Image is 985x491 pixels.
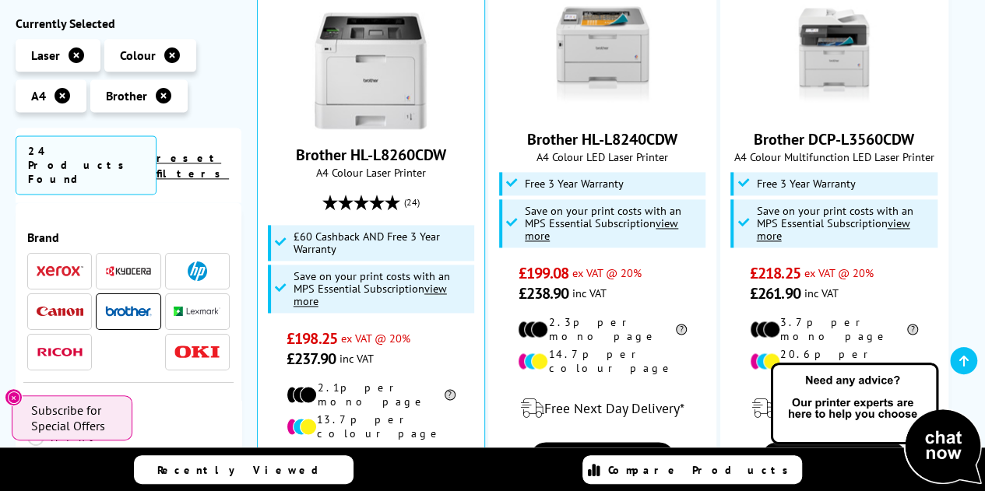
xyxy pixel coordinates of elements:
[527,129,677,149] a: Brother HL-L8240CDW
[37,307,83,317] img: Canon
[37,261,83,281] a: Xerox
[312,117,429,132] a: Brother HL-L8260CDW
[5,388,23,406] button: Close
[608,463,797,477] span: Compare Products
[525,203,681,243] span: Save on your print costs with an MPS Essential Subscription
[754,129,914,149] a: Brother DCP-L3560CDW
[804,286,839,300] span: inc VAT
[750,315,919,343] li: 3.7p per mono page
[287,349,336,369] span: £237.90
[497,387,708,430] div: modal_delivery
[518,347,687,375] li: 14.7p per colour page
[174,307,220,317] img: Lexmark
[157,463,334,477] span: Recently Viewed
[518,283,568,303] span: £238.90
[529,442,675,475] a: View
[767,360,985,488] img: Open Live Chat window
[294,281,447,308] u: view more
[525,177,624,190] span: Free 3 Year Warranty
[544,101,661,117] a: Brother HL-L8240CDW
[294,230,470,255] span: £60 Cashback AND Free 3 Year Warranty
[106,88,147,103] span: Brother
[729,149,940,164] span: A4 Colour Multifunction LED Laser Printer
[750,283,800,303] span: £261.90
[756,216,909,243] u: view more
[572,265,642,280] span: ex VAT @ 20%
[294,268,450,308] span: Save on your print costs with an MPS Essential Subscription
[105,306,152,317] img: Brother
[756,203,913,243] span: Save on your print costs with an MPS Essential Subscription
[37,266,83,277] img: Xerox
[174,302,220,321] a: Lexmark
[120,47,156,63] span: Colour
[16,135,157,195] span: 24 Products Found
[404,188,420,217] span: (24)
[27,230,230,245] span: Brand
[188,261,207,281] img: HP
[750,263,800,283] span: £218.25
[756,177,855,190] span: Free 3 Year Warranty
[518,263,568,283] span: £199.08
[16,16,241,31] div: Currently Selected
[37,342,83,362] a: Ricoh
[37,302,83,321] a: Canon
[582,455,802,484] a: Compare Products
[174,345,220,359] img: OKI
[572,286,607,300] span: inc VAT
[525,216,678,243] u: view more
[31,47,60,63] span: Laser
[157,151,229,181] a: reset filters
[339,351,374,366] span: inc VAT
[105,302,152,321] a: Brother
[27,429,128,463] a: Print Only
[341,331,410,345] span: ex VAT @ 20%
[174,261,220,281] a: HP
[287,381,456,409] li: 2.1p per mono page
[134,455,354,484] a: Recently Viewed
[729,387,940,430] div: modal_delivery
[296,145,446,165] a: Brother HL-L8260CDW
[105,265,152,277] img: Kyocera
[497,149,708,164] span: A4 Colour LED Laser Printer
[105,261,152,281] a: Kyocera
[47,402,230,421] span: Category
[287,412,456,440] li: 13.7p per colour page
[518,315,687,343] li: 2.3p per mono page
[174,342,220,362] a: OKI
[37,348,83,356] img: Ricoh
[266,165,477,180] span: A4 Colour Laser Printer
[31,402,117,433] span: Subscribe for Special Offers
[750,347,919,375] li: 20.6p per colour page
[804,265,874,280] span: ex VAT @ 20%
[776,101,892,117] a: Brother DCP-L3560CDW
[287,328,337,349] span: £198.25
[312,12,429,129] img: Brother HL-L8260CDW
[31,88,46,103] span: A4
